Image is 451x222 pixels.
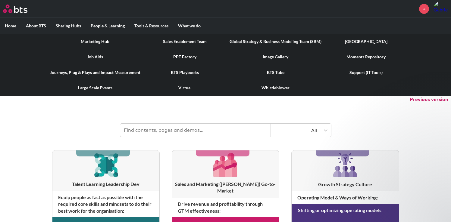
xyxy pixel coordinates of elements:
h4: Drive revenue and profitability through GTM effectiveness : [172,198,279,217]
label: What we do [173,18,205,34]
label: Sharing Hubs [51,18,86,34]
div: All [274,127,317,134]
h4: Equip people as fast as possible with the required core skills and mindsets to do their best work... [52,191,159,217]
img: BTS Logo [3,5,27,13]
label: Tools & Resources [130,18,173,34]
a: Profile [434,2,448,16]
a: Go home [3,5,39,13]
iframe: Intercom live chat [431,202,445,216]
h3: Sales and Marketing ([PERSON_NAME]) Go-to-Market [172,181,279,194]
a: + [419,4,429,14]
img: Gabriela Amorim [434,2,448,16]
h3: Talent Learning Leadership Dev [52,181,159,187]
label: People & Learning [86,18,130,34]
input: Find contents, pages and demos... [120,124,271,137]
iframe: Intercom notifications message [330,93,451,206]
img: [object Object] [211,150,240,179]
img: [object Object] [92,150,120,179]
h3: Growth Strategy Culture [292,181,399,188]
h4: Operating Model & Ways of Working : [292,191,399,204]
label: About BTS [21,18,51,34]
